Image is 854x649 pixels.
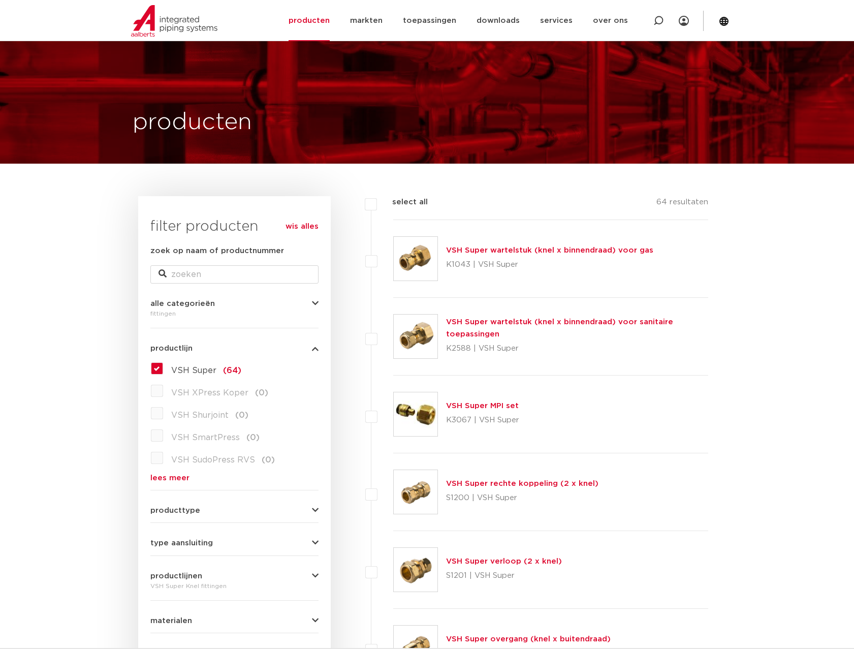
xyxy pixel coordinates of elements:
span: type aansluiting [150,539,213,547]
img: Thumbnail for VSH Super rechte koppeling (2 x knel) [394,470,437,514]
img: Thumbnail for VSH Super MPI set [394,392,437,436]
span: (0) [246,434,260,442]
div: fittingen [150,307,319,320]
span: VSH XPress Koper [171,389,248,397]
a: VSH Super verloop (2 x knel) [446,558,562,565]
label: select all [377,196,428,208]
span: VSH SudoPress RVS [171,456,255,464]
span: alle categorieën [150,300,215,307]
span: (0) [235,411,248,419]
p: K3067 | VSH Super [446,412,519,428]
a: lees meer [150,474,319,482]
span: (0) [255,389,268,397]
a: VSH Super MPI set [446,402,519,410]
button: producttype [150,507,319,514]
a: VSH Super wartelstuk (knel x binnendraad) voor gas [446,246,653,254]
h3: filter producten [150,217,319,237]
img: Thumbnail for VSH Super wartelstuk (knel x binnendraad) voor gas [394,237,437,281]
button: productlijnen [150,572,319,580]
button: materialen [150,617,319,625]
label: zoek op naam of productnummer [150,245,284,257]
a: VSH Super overgang (knel x buitendraad) [446,635,611,643]
span: VSH SmartPress [171,434,240,442]
p: S1200 | VSH Super [446,490,598,506]
h1: producten [133,106,252,139]
input: zoeken [150,265,319,284]
img: Thumbnail for VSH Super verloop (2 x knel) [394,548,437,592]
span: VSH Super [171,366,216,375]
span: VSH Shurjoint [171,411,229,419]
img: Thumbnail for VSH Super wartelstuk (knel x binnendraad) voor sanitaire toepassingen [394,315,437,358]
a: wis alles [286,221,319,233]
span: productlijn [150,345,193,352]
span: materialen [150,617,192,625]
p: 64 resultaten [656,196,708,212]
a: VSH Super wartelstuk (knel x binnendraad) voor sanitaire toepassingen [446,318,673,338]
span: productlijnen [150,572,202,580]
a: VSH Super rechte koppeling (2 x knel) [446,480,598,487]
p: K2588 | VSH Super [446,341,709,357]
span: producttype [150,507,200,514]
span: (64) [223,366,241,375]
span: (0) [262,456,275,464]
p: K1043 | VSH Super [446,257,653,273]
button: type aansluiting [150,539,319,547]
button: alle categorieën [150,300,319,307]
div: VSH Super Knel fittingen [150,580,319,592]
p: S1201 | VSH Super [446,568,562,584]
button: productlijn [150,345,319,352]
